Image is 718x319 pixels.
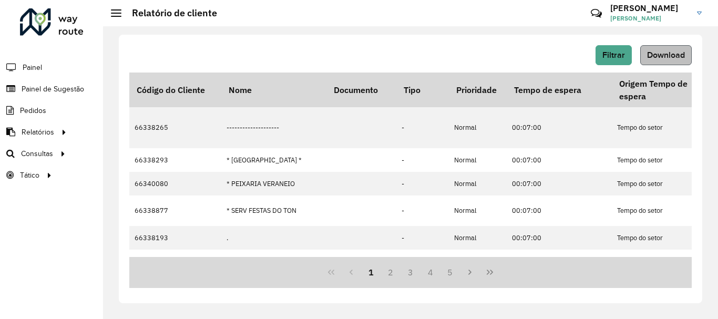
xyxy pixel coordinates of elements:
td: Tempo do setor [612,226,717,250]
th: Origem Tempo de espera [612,73,717,107]
td: Normal [449,195,507,226]
td: * PEIXARIA VERANEIO [221,172,326,195]
td: Tempo do setor [612,107,717,148]
span: Pedidos [20,105,46,116]
td: 00:07:00 [507,226,612,250]
button: 5 [440,262,460,282]
td: - [396,250,449,273]
button: 2 [381,262,401,282]
td: 00:07:00 [507,195,612,226]
h2: Relatório de cliente [121,7,217,19]
td: Normal [449,250,507,273]
span: Consultas [21,148,53,159]
span: Painel [23,62,42,73]
td: 66338933 [129,250,221,273]
button: Last Page [480,262,500,282]
td: 66340080 [129,172,221,195]
th: Documento [326,73,396,107]
button: 1 [361,262,381,282]
td: Normal [449,226,507,250]
th: Código do Cliente [129,73,221,107]
td: Tempo do setor [612,172,717,195]
td: 00:07:00 [507,107,612,148]
td: 66338193 [129,226,221,250]
span: [PERSON_NAME] [610,14,689,23]
td: - [396,226,449,250]
td: * SERV FESTAS DO TON [221,195,326,226]
td: Tempo do setor [612,250,717,273]
span: Tático [20,170,39,181]
th: Tipo [396,73,449,107]
button: 4 [420,262,440,282]
td: 00:07:00 [507,172,612,195]
button: Download [640,45,692,65]
td: Tempo do setor [612,148,717,172]
td: 00:07:00 [507,250,612,273]
td: - [396,172,449,195]
span: Relatórios [22,127,54,138]
td: . [221,250,326,273]
td: - [396,107,449,148]
td: 66338877 [129,195,221,226]
a: Contato Rápido [585,2,608,25]
th: Tempo de espera [507,73,612,107]
td: - [396,195,449,226]
button: 3 [401,262,420,282]
td: 66338265 [129,107,221,148]
td: Normal [449,148,507,172]
span: Download [647,50,685,59]
td: Tempo do setor [612,195,717,226]
span: Filtrar [602,50,625,59]
span: Painel de Sugestão [22,84,84,95]
th: Nome [221,73,326,107]
td: * [GEOGRAPHIC_DATA] * [221,148,326,172]
td: 66338293 [129,148,221,172]
button: Next Page [460,262,480,282]
td: Normal [449,172,507,195]
h3: [PERSON_NAME] [610,3,689,13]
th: Prioridade [449,73,507,107]
td: 00:07:00 [507,148,612,172]
td: - [396,148,449,172]
button: Filtrar [596,45,632,65]
td: Normal [449,107,507,148]
td: . [221,226,326,250]
td: -------------------- [221,107,326,148]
